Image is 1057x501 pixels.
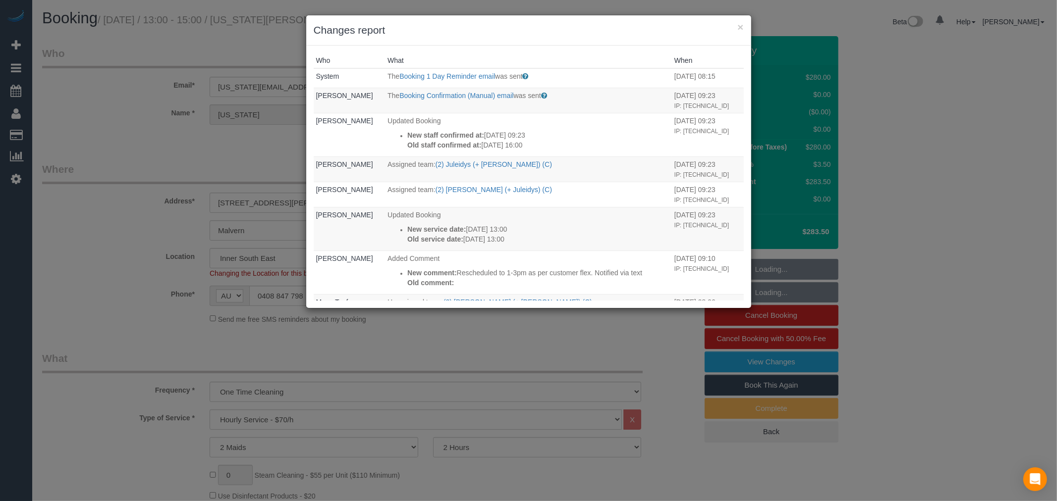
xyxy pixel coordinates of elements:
strong: New comment: [407,269,457,277]
td: When [672,182,744,207]
span: was sent [514,92,541,100]
td: When [672,113,744,157]
td: When [672,157,744,182]
th: What [385,53,672,68]
strong: New service date: [407,225,466,233]
p: [DATE] 13:00 [407,234,669,244]
th: When [672,53,744,68]
small: IP: [TECHNICAL_ID] [674,197,729,203]
td: Who [314,182,386,207]
td: Who [314,295,386,320]
div: Open Intercom Messenger [1023,467,1047,491]
p: [DATE] 13:00 [407,224,669,234]
strong: Old service date: [407,235,463,243]
td: What [385,68,672,88]
h3: Changes report [314,23,744,38]
span: The [388,72,399,80]
td: Who [314,207,386,251]
p: [DATE] 16:00 [407,140,669,150]
a: (2) Juleidys (+ [PERSON_NAME]) (C) [436,160,552,168]
a: [PERSON_NAME] [316,117,373,125]
td: What [385,182,672,207]
span: Updated Booking [388,211,441,219]
small: IP: [TECHNICAL_ID] [674,102,729,109]
span: Assigned team: [388,160,436,168]
span: Assigned team: [388,186,436,194]
span: was sent [495,72,522,80]
a: Mapa Taufa [316,298,352,306]
a: Booking 1 Day Reminder email [399,72,495,80]
p: Rescheduled to 1-3pm as per customer flex. Notified via text [407,268,669,278]
a: Booking Confirmation (Manual) email [399,92,513,100]
a: [PERSON_NAME] [316,254,373,262]
td: Who [314,251,386,295]
td: What [385,207,672,251]
p: [DATE] 09:23 [407,130,669,140]
strong: Old comment: [407,279,454,287]
th: Who [314,53,386,68]
a: (2) [PERSON_NAME] (+ Juleidys) (C) [436,186,552,194]
a: [PERSON_NAME] [316,186,373,194]
td: What [385,113,672,157]
a: (3) [PERSON_NAME] (+ [PERSON_NAME]) (C) [444,298,592,306]
td: Who [314,113,386,157]
a: [PERSON_NAME] [316,92,373,100]
td: Who [314,157,386,182]
strong: New staff confirmed at: [407,131,484,139]
a: [PERSON_NAME] [316,211,373,219]
span: Added Comment [388,254,440,262]
td: What [385,157,672,182]
a: [PERSON_NAME] [316,160,373,168]
span: Updated Booking [388,117,441,125]
td: When [672,207,744,251]
td: When [672,68,744,88]
small: IP: [TECHNICAL_ID] [674,222,729,229]
td: When [672,251,744,295]
small: IP: [TECHNICAL_ID] [674,128,729,135]
td: What [385,88,672,113]
a: System [316,72,339,80]
td: What [385,251,672,295]
td: Who [314,68,386,88]
sui-modal: Changes report [306,15,751,308]
span: Unassigned team: [388,298,444,306]
small: IP: [TECHNICAL_ID] [674,265,729,272]
td: What [385,295,672,320]
td: When [672,295,744,320]
span: The [388,92,399,100]
td: Who [314,88,386,113]
td: When [672,88,744,113]
strong: Old staff confirmed at: [407,141,481,149]
small: IP: [TECHNICAL_ID] [674,171,729,178]
button: × [737,22,743,32]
